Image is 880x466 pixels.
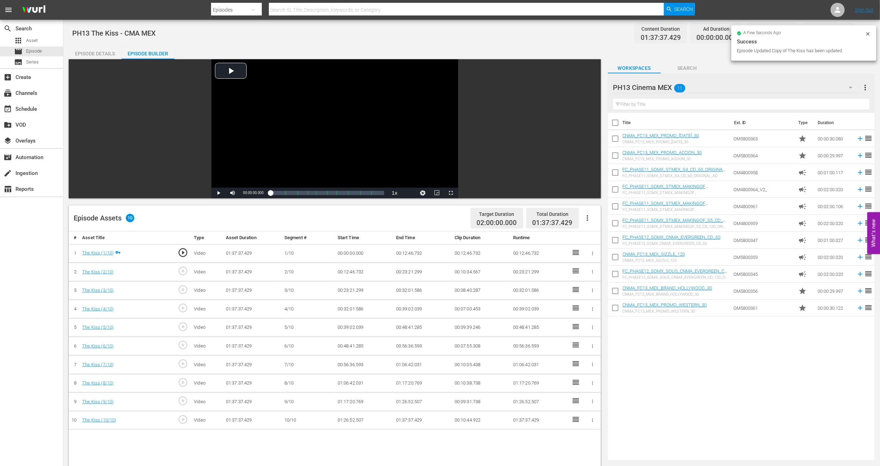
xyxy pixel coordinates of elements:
[815,130,854,147] td: 00:00:30.080
[798,202,807,211] span: Ad
[864,286,873,295] span: reorder
[335,244,393,263] td: 00:00:00.000
[393,356,452,374] td: 01:06:42.031
[730,113,794,133] th: Ext. ID
[178,266,188,276] span: play_circle_outline
[623,207,728,212] div: FC_PHASE11_SOMX_STMEX_MAKINGOF S6_CD_120_ORIGINAL
[452,356,510,374] td: 00:10:05.438
[864,303,873,312] span: reorder
[510,356,569,374] td: 01:06:42.031
[856,236,864,244] svg: Add to Episode
[69,356,79,374] td: 7
[191,263,223,282] td: Video
[815,198,854,215] td: 00:02:00.106
[393,337,452,356] td: 00:56:36.593
[82,288,113,293] a: The Kiss (3/10)
[452,263,510,282] td: 00:10:34.567
[731,215,795,232] td: OM4800959
[731,181,795,198] td: OM4800964_V2_
[452,231,510,244] th: Clip Duration
[223,300,282,319] td: 01:37:37.429
[864,202,873,210] span: reorder
[510,337,569,356] td: 00:56:36.593
[452,393,510,411] td: 00:09:31.738
[510,411,569,430] td: 01:37:37.429
[69,244,79,263] td: 1
[69,45,122,62] div: Episode Details
[798,168,807,177] span: Ad
[864,168,873,176] span: reorder
[69,318,79,337] td: 5
[335,231,393,244] th: Start Time
[856,169,864,176] svg: Add to Episode
[510,300,569,319] td: 00:39:02.039
[623,184,708,194] a: FC_PHASE11_SOMX_STMEX_MAKINGOF S7_CD_120_ORIGINAL_v2
[393,281,452,300] td: 00:32:01.586
[178,414,188,425] span: play_circle_outline
[282,337,335,356] td: 6/10
[4,153,12,162] span: Automation
[178,247,188,258] span: play_circle_outline
[798,304,807,312] span: Promo
[14,58,23,66] span: Series
[393,411,452,430] td: 01:37:37.429
[623,302,707,308] a: CNMA_FC13_MEX_PROMO_WESTERN_30
[510,318,569,337] td: 00:48:41.285
[815,232,854,249] td: 00:01:00.027
[191,244,223,263] td: Video
[731,283,795,299] td: OM5800356
[4,73,12,81] span: Create
[623,190,728,195] div: FC_PHASE11_SOMX_STMEX_MAKINGOF S7_CD_120_ORIGINAL_v2
[731,232,795,249] td: OM5800347
[223,356,282,374] td: 01:37:37.429
[388,188,402,198] button: Playback Rate
[282,231,335,244] th: Segment #
[282,263,335,282] td: 2/10
[335,281,393,300] td: 00:23:21.299
[623,235,721,240] a: FC_PHASE12_SOMX_CNMA_EVERGREEN_CD_60
[731,147,795,164] td: OM5800364
[82,325,113,330] a: The Kiss (5/10)
[393,263,452,282] td: 00:23:21.299
[510,244,569,263] td: 00:12:46.732
[867,212,880,254] button: Open Feedback Widget
[864,236,873,244] span: reorder
[178,321,188,332] span: play_circle_outline
[864,219,873,227] span: reorder
[641,34,681,42] span: 01:37:37.429
[856,152,864,159] svg: Add to Episode
[178,395,188,406] span: play_circle_outline
[223,244,282,263] td: 01:37:37.429
[282,281,335,300] td: 3/10
[752,24,792,34] div: Promo Duration
[856,304,864,312] svg: Add to Episode
[798,253,807,261] span: Ad
[798,134,807,143] span: Promo
[815,147,854,164] td: 00:00:29.997
[731,130,795,147] td: OM5800363
[861,83,869,92] span: more_vert
[731,249,795,266] td: OM5800359
[864,151,873,159] span: reorder
[178,377,188,388] span: play_circle_outline
[126,214,134,222] span: 10
[69,411,79,430] td: 10
[191,356,223,374] td: Video
[82,306,113,311] a: The Kiss (4/10)
[191,337,223,356] td: Video
[623,309,707,314] div: CNMA_FC13_MEX_PROMO_WESTERN_30
[393,374,452,393] td: 01:17:20.769
[856,287,864,295] svg: Add to Episode
[864,270,873,278] span: reorder
[452,244,510,263] td: 00:12:46.732
[815,181,854,198] td: 00:02:00.020
[82,399,113,404] a: The Kiss (9/10)
[178,358,188,369] span: play_circle_outline
[178,340,188,350] span: play_circle_outline
[243,191,264,195] span: 00:00:00.000
[623,201,708,211] a: FC_PHASE11_SOMX_STMEX_MAKINGOF S6_CD_120_ORIGINAL
[393,231,452,244] th: End Time
[69,263,79,282] td: 2
[623,140,699,144] div: CNMA_FC13_MEX_PROMO_[DATE]_30
[226,188,240,198] button: Mute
